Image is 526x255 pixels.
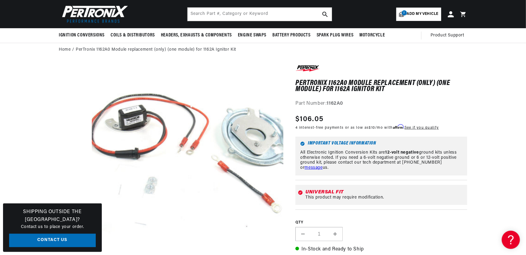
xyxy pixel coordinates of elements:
button: search button [318,8,332,21]
a: See if you qualify - Learn more about Affirm Financing (opens in modal) [404,126,439,130]
h1: PerTronix 1162A0 Module replacement (only) (one module) for 1162A Ignitor Kit [295,80,467,93]
span: Product Support [431,32,464,39]
span: Headers, Exhausts & Components [161,32,232,39]
p: Contact us to place your order. [9,224,96,230]
a: PerTronix 1162A0 Module replacement (only) (one module) for 1162A Ignitor Kit [76,46,236,53]
span: Add my vehicle [407,11,438,17]
span: $10 [369,126,375,130]
img: Pertronix [59,4,128,25]
input: Search Part #, Category or Keyword [188,8,332,21]
span: Engine Swaps [238,32,266,39]
summary: Product Support [431,28,467,43]
div: This product may require modification. [305,195,465,200]
summary: Spark Plug Wires [314,28,357,42]
a: Home [59,46,71,53]
span: Coils & Distributors [111,32,155,39]
span: Affirm [393,124,404,129]
p: In-Stock and Ready to Ship [295,246,467,253]
h3: Shipping Outside the [GEOGRAPHIC_DATA]? [9,208,96,224]
a: Contact Us [9,234,96,247]
h6: Important Voltage Information [300,141,462,146]
span: $106.05 [295,114,323,125]
strong: 12-volt negative [385,150,419,155]
span: Battery Products [272,32,311,39]
div: Part Number: [295,100,467,108]
p: All Electronic Ignition Conversion Kits are ground kits unless otherwise noted. If you need a 6-v... [300,150,462,171]
span: 2 [402,10,407,15]
summary: Motorcycle [356,28,388,42]
summary: Battery Products [269,28,314,42]
div: Universal Fit [305,190,465,195]
span: Motorcycle [359,32,385,39]
a: 2Add my vehicle [396,8,441,21]
strong: 1162A0 [327,101,343,106]
span: Ignition Conversions [59,32,105,39]
summary: Headers, Exhausts & Components [158,28,235,42]
span: Spark Plug Wires [317,32,354,39]
label: QTY [295,220,467,225]
p: 4 interest-free payments or as low as /mo with . [295,125,439,131]
a: message [305,165,323,170]
summary: Ignition Conversions [59,28,108,42]
nav: breadcrumbs [59,46,467,53]
summary: Coils & Distributors [108,28,158,42]
summary: Engine Swaps [235,28,269,42]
